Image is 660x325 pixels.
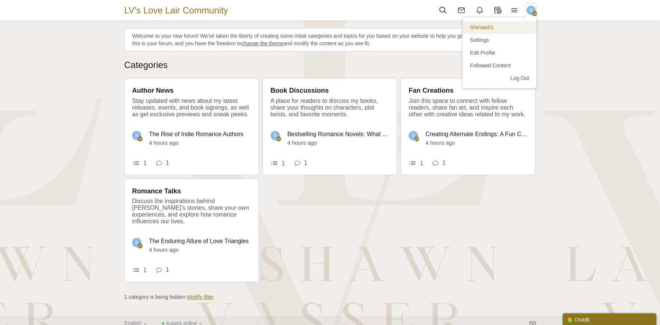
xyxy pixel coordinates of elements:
[132,187,181,195] span: Romance Talks
[124,28,536,51] div: Welcome to your new forum! We've taken the liberty of creating some initial categories and topics...
[124,294,127,300] span: 1
[132,238,141,247] img: 920lbQAAAABklEQVQDALXXnWiTjutOAAAAAElFTkSuQmCC
[420,160,423,166] span: 1
[409,88,453,94] a: Fan Creations
[132,88,174,94] a: Author News
[129,294,186,300] span: category is being hidden
[586,317,588,322] strong: 0
[271,131,280,140] img: 920lbQAAAABklEQVQDALXXnWiTjutOAAAAAElFTkSuQmCC
[526,6,536,15] img: 920lbQAAAABklEQVQDALXXnWiTjutOAAAAAElFTkSuQmCC
[124,2,234,19] a: LV's Love Lair Community
[242,40,284,46] a: change the theme
[287,139,317,146] time: 4 hours ago
[425,139,455,146] time: 4 hours ago
[462,21,537,34] a: SheVas01
[143,160,147,166] span: 1
[143,267,147,273] span: 1
[124,293,536,301] span: ·
[462,72,537,85] a: Log Out
[271,88,329,94] a: Book Discussions
[462,46,537,59] a: Edit Profile
[287,131,389,138] a: Bestselling Romance Novels: What Sets Them Apart?
[132,131,141,140] img: 920lbQAAAABklEQVQDALXXnWiTjutOAAAAAElFTkSuQmCC
[166,160,169,166] span: 1
[149,246,178,253] time: 4 hours ago
[166,267,169,273] span: 1
[149,139,178,146] time: 4 hours ago
[462,34,537,46] a: Settings
[470,24,494,30] span: SheVas01
[409,131,418,140] img: 920lbQAAAABklEQVQDALXXnWiTjutOAAAAAElFTkSuQmCC
[304,160,308,166] span: 1
[132,188,181,194] a: Romance Talks
[425,131,528,138] a: Creating Alternate Endings: A Fun Challenge
[124,60,168,70] a: Categories
[187,294,214,300] a: Modify filter
[149,238,249,245] a: The Enduring Allure of Love Triangles
[462,59,537,72] a: Followed Content
[584,317,590,322] span: ( )
[442,160,446,166] span: 1
[282,160,285,166] span: 1
[149,131,244,138] a: The Rise of Indie Romance Authors
[566,315,653,323] div: Chat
